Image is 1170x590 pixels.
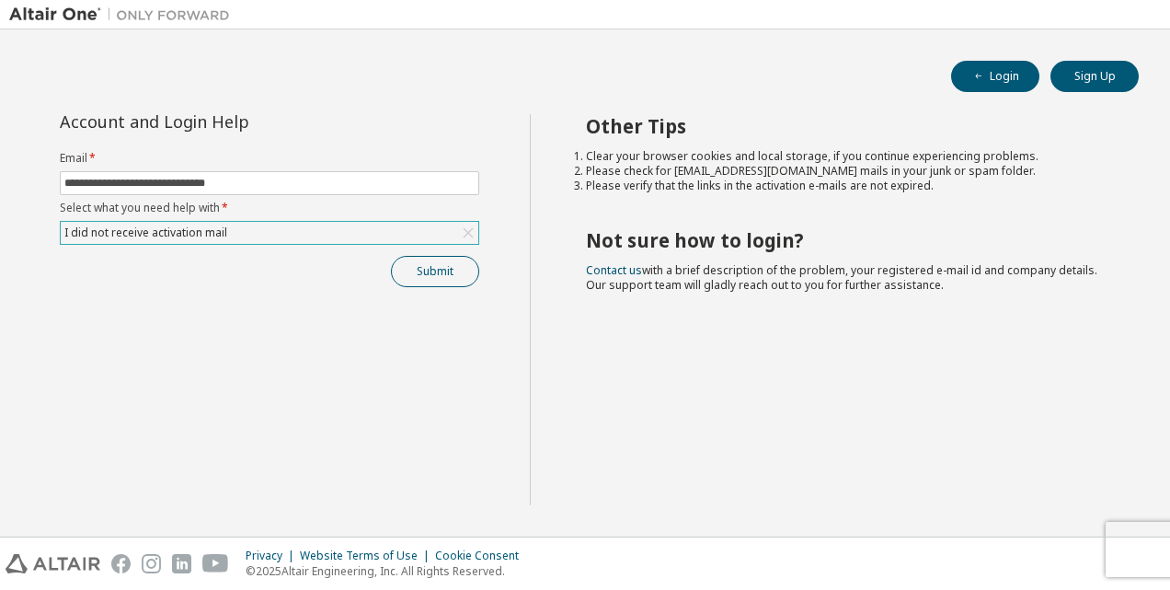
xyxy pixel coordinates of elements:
[9,6,239,24] img: Altair One
[951,61,1039,92] button: Login
[586,262,1097,293] span: with a brief description of the problem, your registered e-mail id and company details. Our suppo...
[61,222,478,244] div: I did not receive activation mail
[172,554,191,573] img: linkedin.svg
[60,151,479,166] label: Email
[246,563,530,579] p: © 2025 Altair Engineering, Inc. All Rights Reserved.
[586,114,1107,138] h2: Other Tips
[6,554,100,573] img: altair_logo.svg
[300,549,435,563] div: Website Terms of Use
[60,114,396,129] div: Account and Login Help
[586,262,642,278] a: Contact us
[435,549,530,563] div: Cookie Consent
[246,549,300,563] div: Privacy
[586,149,1107,164] li: Clear your browser cookies and local storage, if you continue experiencing problems.
[111,554,131,573] img: facebook.svg
[1050,61,1139,92] button: Sign Up
[62,223,230,243] div: I did not receive activation mail
[391,256,479,287] button: Submit
[60,201,479,215] label: Select what you need help with
[586,228,1107,252] h2: Not sure how to login?
[202,554,229,573] img: youtube.svg
[586,179,1107,193] li: Please verify that the links in the activation e-mails are not expired.
[586,164,1107,179] li: Please check for [EMAIL_ADDRESS][DOMAIN_NAME] mails in your junk or spam folder.
[142,554,161,573] img: instagram.svg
